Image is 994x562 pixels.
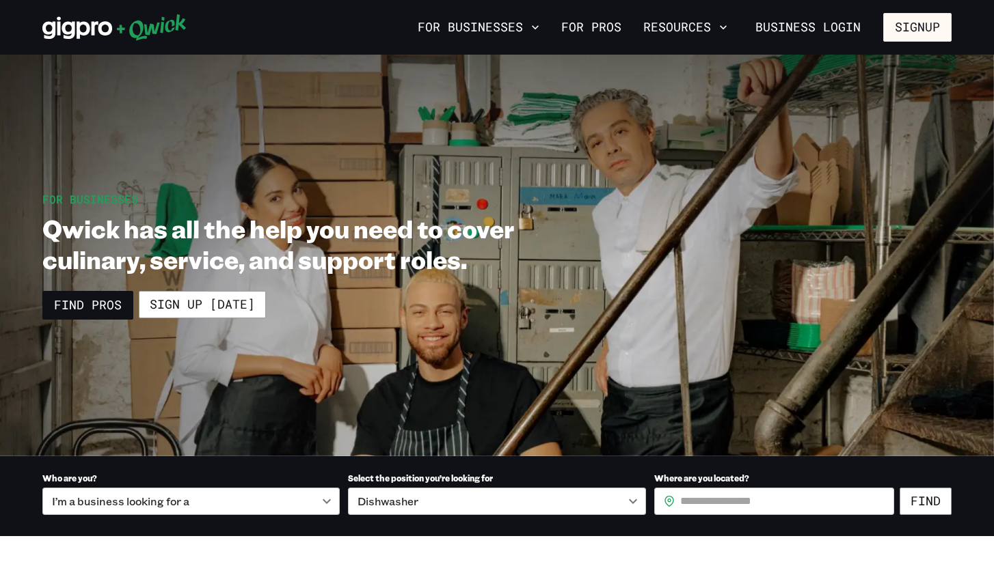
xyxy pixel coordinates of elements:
[412,16,545,39] button: For Businesses
[638,16,733,39] button: Resources
[42,213,588,275] h1: Qwick has all the help you need to cover culinary, service, and support roles.
[42,473,97,483] span: Who are you?
[139,291,266,318] a: Sign up [DATE]
[900,488,952,515] button: Find
[42,291,133,320] a: Find Pros
[42,192,138,206] span: For Businesses
[348,488,645,515] div: Dishwasher
[744,13,872,42] a: Business Login
[654,473,749,483] span: Where are you located?
[348,473,493,483] span: Select the position you’re looking for
[883,13,952,42] button: Signup
[556,16,627,39] a: For Pros
[42,488,340,515] div: I’m a business looking for a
